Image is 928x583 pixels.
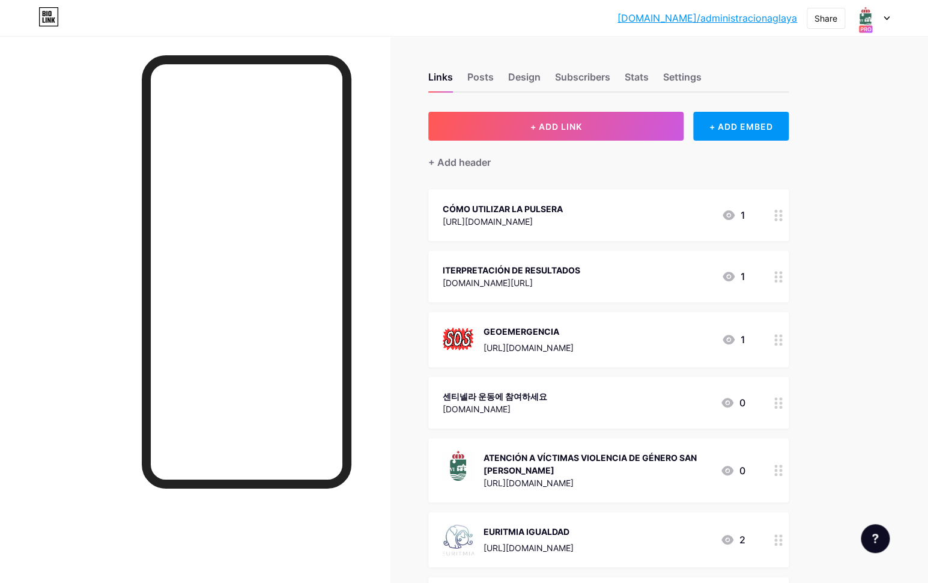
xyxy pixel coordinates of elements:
[443,264,580,276] div: ITERPRETACIÓN DE RESULTADOS
[721,269,745,284] div: 1
[428,155,491,169] div: + Add header
[443,324,474,355] img: GEOEMERGENCIA
[428,112,684,141] button: + ADD LINK
[428,70,453,91] div: Links
[854,7,877,29] img: administracionaglaya
[443,215,563,228] div: [URL][DOMAIN_NAME]
[443,390,547,403] div: 센티넬라 운동에 참여하세요
[484,341,574,354] div: [URL][DOMAIN_NAME]
[484,451,711,477] div: ATENCIÓN A VÍCTIMAS VIOLENCIA DE GÉNERO SAN [PERSON_NAME]
[555,70,610,91] div: Subscribers
[484,477,711,489] div: [URL][DOMAIN_NAME]
[720,395,745,410] div: 0
[443,203,563,215] div: CÓMO UTILIZAR LA PULSERA
[663,70,702,91] div: Settings
[720,533,745,547] div: 2
[484,542,574,554] div: [URL][DOMAIN_NAME]
[443,450,474,481] img: ATENCIÓN A VÍCTIMAS VIOLENCIA DE GÉNERO SAN FERNANDO DE HENARES
[814,12,837,25] div: Share
[484,525,574,538] div: EURITMIA IGUALDAD
[443,276,580,289] div: [DOMAIN_NAME][URL]
[693,112,789,141] div: + ADD EMBED
[721,208,745,222] div: 1
[530,121,581,132] span: + ADD LINK
[443,524,474,555] img: EURITMIA IGUALDAD
[721,332,745,347] div: 1
[467,70,494,91] div: Posts
[484,325,574,338] div: GEOEMERGENCIA
[617,11,797,25] a: [DOMAIN_NAME]/administracionaglaya
[625,70,649,91] div: Stats
[508,70,541,91] div: Design
[443,403,547,415] div: [DOMAIN_NAME]
[720,463,745,478] div: 0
